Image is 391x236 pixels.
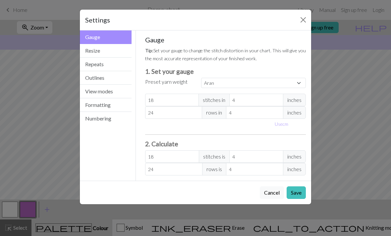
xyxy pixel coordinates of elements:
span: rows in [202,106,226,119]
strong: Tip: [145,48,153,53]
h5: Settings [85,15,110,25]
span: inches [283,163,306,175]
button: Cancel [260,186,284,199]
h3: 2. Calculate [145,140,306,148]
button: View modes [80,85,132,98]
span: inches [283,150,306,163]
button: Close [298,15,308,25]
button: Repeats [80,58,132,71]
button: Usecm [272,119,291,129]
h5: Gauge [145,36,306,44]
button: Save [287,186,306,199]
button: Gauge [80,30,132,44]
label: Preset yarn weight [145,78,188,86]
button: Formatting [80,98,132,112]
span: stitches is [199,150,230,163]
small: Set your gauge to change the stitch distortion in your chart. This will give you the most accurat... [145,48,306,61]
button: Outlines [80,71,132,85]
h3: 1. Set your gauge [145,68,306,75]
button: Resize [80,44,132,58]
span: stitches in [198,94,230,106]
button: Numbering [80,112,132,125]
span: inches [283,106,306,119]
span: rows is [202,163,226,175]
span: inches [283,94,306,106]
